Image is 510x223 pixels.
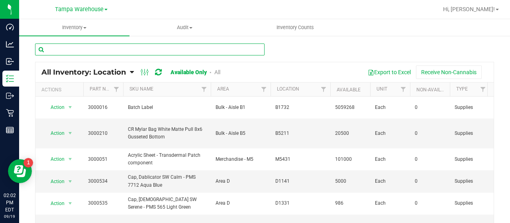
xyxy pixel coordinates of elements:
span: Audit [130,24,239,31]
a: Unit [377,86,387,92]
span: Action [43,128,65,139]
a: Filter [110,83,123,96]
span: Supplies [455,130,485,137]
span: select [65,198,75,209]
span: 20500 [335,130,365,137]
span: Bulk - Aisle B5 [216,130,266,137]
span: 3000535 [88,199,118,207]
span: 3000210 [88,130,118,137]
span: Each [375,104,405,111]
span: B1732 [275,104,326,111]
span: select [65,128,75,139]
span: 3000051 [88,156,118,163]
span: D1331 [275,199,326,207]
span: Each [375,199,405,207]
inline-svg: Reports [6,126,14,134]
span: Inventory Counts [266,24,325,31]
span: CR Mylar Bag White Matte Pull 8x6 Gusseted Bottom [128,126,206,141]
span: 5059268 [335,104,365,111]
span: 0 [415,104,445,111]
inline-svg: Inventory [6,75,14,83]
span: Acrylic Sheet - Transdermal Patch component [128,152,206,167]
span: Each [375,130,405,137]
span: Each [375,156,405,163]
span: select [65,176,75,187]
span: 0 [415,178,445,185]
a: Location [277,86,299,92]
a: Available [337,87,361,93]
a: Filter [397,83,410,96]
a: Filter [477,83,490,96]
span: Supplies [455,104,485,111]
a: Area [217,86,229,92]
span: Inventory [19,24,129,31]
span: 0 [415,199,445,207]
a: SKU Name [129,86,153,92]
span: B5211 [275,130,326,137]
span: Supplies [455,156,485,163]
a: Filter [257,83,271,96]
span: Each [375,178,405,185]
span: Cap, [DEMOGRAPHIC_DATA] SW Serene - PMS 565 Light Green [128,196,206,211]
span: select [65,154,75,165]
span: 3000534 [88,178,118,185]
span: 986 [335,199,365,207]
a: Non-Available [416,87,452,93]
a: All [214,69,220,75]
a: Available Only [171,69,207,75]
a: Filter [317,83,330,96]
div: Actions [41,87,80,93]
span: 3000016 [88,104,118,111]
a: Filter [198,83,211,96]
button: Export to Excel [363,65,416,79]
inline-svg: Outbound [6,92,14,100]
a: Inventory Counts [240,19,350,36]
inline-svg: Retail [6,109,14,117]
span: select [65,102,75,113]
input: Search Item Name, Retail Display Name, SKU, Part Number... [35,43,265,55]
span: Tampa Warehouse [55,6,104,13]
span: 0 [415,156,445,163]
iframe: Resource center unread badge [24,158,33,168]
span: Bulk - Aisle B1 [216,104,266,111]
a: Inventory [19,19,129,36]
span: Action [43,154,65,165]
inline-svg: Analytics [6,40,14,48]
a: Audit [129,19,240,36]
span: 0 [415,130,445,137]
inline-svg: Inbound [6,57,14,65]
span: Cap, Dablicator SW Calm - PMS 7712 Aqua Blue [128,174,206,189]
button: Receive Non-Cannabis [416,65,482,79]
span: Batch Label [128,104,206,111]
span: Merchandise - M5 [216,156,266,163]
span: Supplies [455,199,485,207]
a: Type [456,86,468,92]
span: 101000 [335,156,365,163]
p: 09/19 [4,213,16,219]
p: 02:02 PM EDT [4,192,16,213]
span: Area D [216,199,266,207]
a: All Inventory: Location [41,68,130,77]
span: Area D [216,178,266,185]
a: Part Number [90,86,122,92]
span: Action [43,176,65,187]
span: Hi, [PERSON_NAME]! [443,6,495,12]
span: D1141 [275,178,326,185]
span: Action [43,198,65,209]
span: Supplies [455,178,485,185]
iframe: Resource center [8,159,32,183]
inline-svg: Dashboard [6,23,14,31]
span: 5000 [335,178,365,185]
span: Action [43,102,65,113]
span: M5431 [275,156,326,163]
span: All Inventory: Location [41,68,126,77]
